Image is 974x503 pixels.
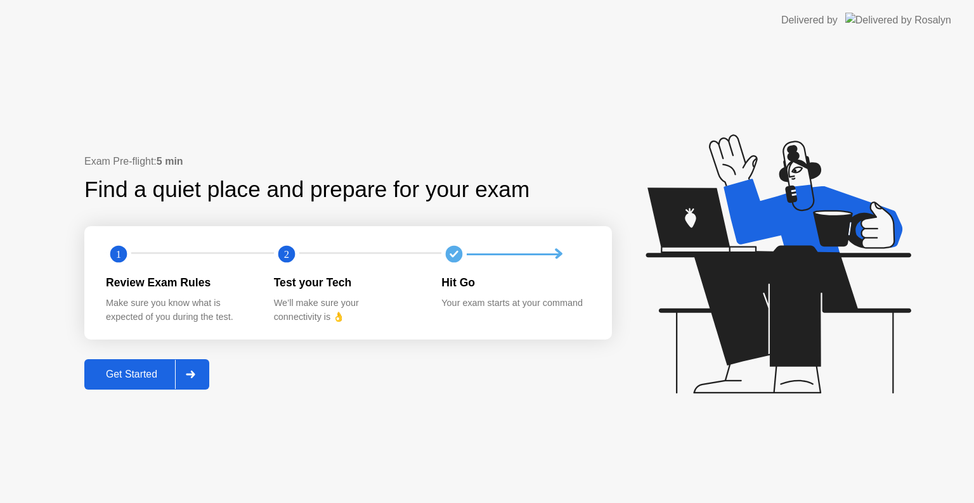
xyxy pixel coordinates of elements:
[84,154,612,169] div: Exam Pre-flight:
[845,13,951,27] img: Delivered by Rosalyn
[781,13,838,28] div: Delivered by
[88,369,175,380] div: Get Started
[84,359,209,390] button: Get Started
[106,274,254,291] div: Review Exam Rules
[274,296,422,324] div: We’ll make sure your connectivity is 👌
[116,248,121,260] text: 1
[441,296,589,310] div: Your exam starts at your command
[157,156,183,167] b: 5 min
[274,274,422,291] div: Test your Tech
[84,173,531,207] div: Find a quiet place and prepare for your exam
[284,248,289,260] text: 2
[106,296,254,324] div: Make sure you know what is expected of you during the test.
[441,274,589,291] div: Hit Go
